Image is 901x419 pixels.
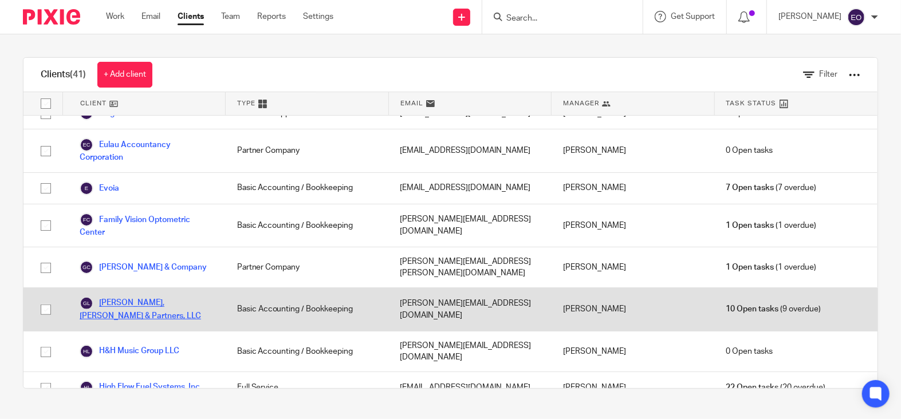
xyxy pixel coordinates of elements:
[80,345,179,358] a: H&H Music Group LLC
[726,262,774,273] span: 1 Open tasks
[226,204,389,247] div: Basic Accounting / Bookkeeping
[388,331,552,372] div: [PERSON_NAME][EMAIL_ADDRESS][DOMAIN_NAME]
[847,8,865,26] img: svg%3E
[388,288,552,330] div: [PERSON_NAME][EMAIL_ADDRESS][DOMAIN_NAME]
[388,129,552,172] div: [EMAIL_ADDRESS][DOMAIN_NAME]
[80,297,93,310] img: svg%3E
[552,173,715,204] div: [PERSON_NAME]
[80,181,119,195] a: Evoia
[726,303,778,315] span: 10 Open tasks
[226,331,389,372] div: Basic Accounting / Bookkeeping
[726,382,778,393] span: 22 Open tasks
[80,138,93,152] img: svg%3E
[552,129,715,172] div: [PERSON_NAME]
[726,220,816,231] span: (1 overdue)
[80,381,93,394] img: svg%3E
[226,288,389,330] div: Basic Accounting / Bookkeeping
[778,11,841,22] p: [PERSON_NAME]
[552,204,715,247] div: [PERSON_NAME]
[726,262,816,273] span: (1 overdue)
[726,98,777,108] span: Task Status
[226,173,389,204] div: Basic Accounting / Bookkeeping
[726,303,821,315] span: (9 overdue)
[237,98,255,108] span: Type
[80,213,214,238] a: Family Vision Optometric Center
[552,331,715,372] div: [PERSON_NAME]
[35,93,57,114] input: Select all
[388,247,552,288] div: [PERSON_NAME][EMAIL_ADDRESS][PERSON_NAME][DOMAIN_NAME]
[726,382,825,393] span: (20 overdue)
[141,11,160,22] a: Email
[80,138,214,163] a: Eulau Accountancy Corporation
[97,62,152,88] a: + Add client
[80,98,107,108] span: Client
[388,372,552,403] div: [EMAIL_ADDRESS][DOMAIN_NAME]
[303,11,333,22] a: Settings
[41,69,86,81] h1: Clients
[388,204,552,247] div: [PERSON_NAME][EMAIL_ADDRESS][DOMAIN_NAME]
[70,70,86,79] span: (41)
[80,213,93,227] img: svg%3E
[226,129,389,172] div: Partner Company
[819,70,837,78] span: Filter
[505,14,608,24] input: Search
[106,11,124,22] a: Work
[80,181,93,195] img: svg%3E
[552,247,715,288] div: [PERSON_NAME]
[80,297,214,322] a: [PERSON_NAME], [PERSON_NAME] & Partners, LLC
[80,260,93,274] img: svg%3E
[388,173,552,204] div: [EMAIL_ADDRESS][DOMAIN_NAME]
[226,372,389,403] div: Full Service
[552,372,715,403] div: [PERSON_NAME]
[726,346,773,357] span: 0 Open tasks
[726,145,773,156] span: 0 Open tasks
[726,182,774,193] span: 7 Open tasks
[726,220,774,231] span: 1 Open tasks
[400,98,423,108] span: Email
[726,182,816,193] span: (7 overdue)
[552,288,715,330] div: [PERSON_NAME]
[23,9,80,25] img: Pixie
[563,98,599,108] span: Manager
[178,11,204,22] a: Clients
[226,247,389,288] div: Partner Company
[221,11,240,22] a: Team
[80,381,202,394] a: High Flow Fuel Systems, Inc.
[671,13,715,21] span: Get Support
[80,260,207,274] a: [PERSON_NAME] & Company
[257,11,286,22] a: Reports
[80,345,93,358] img: svg%3E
